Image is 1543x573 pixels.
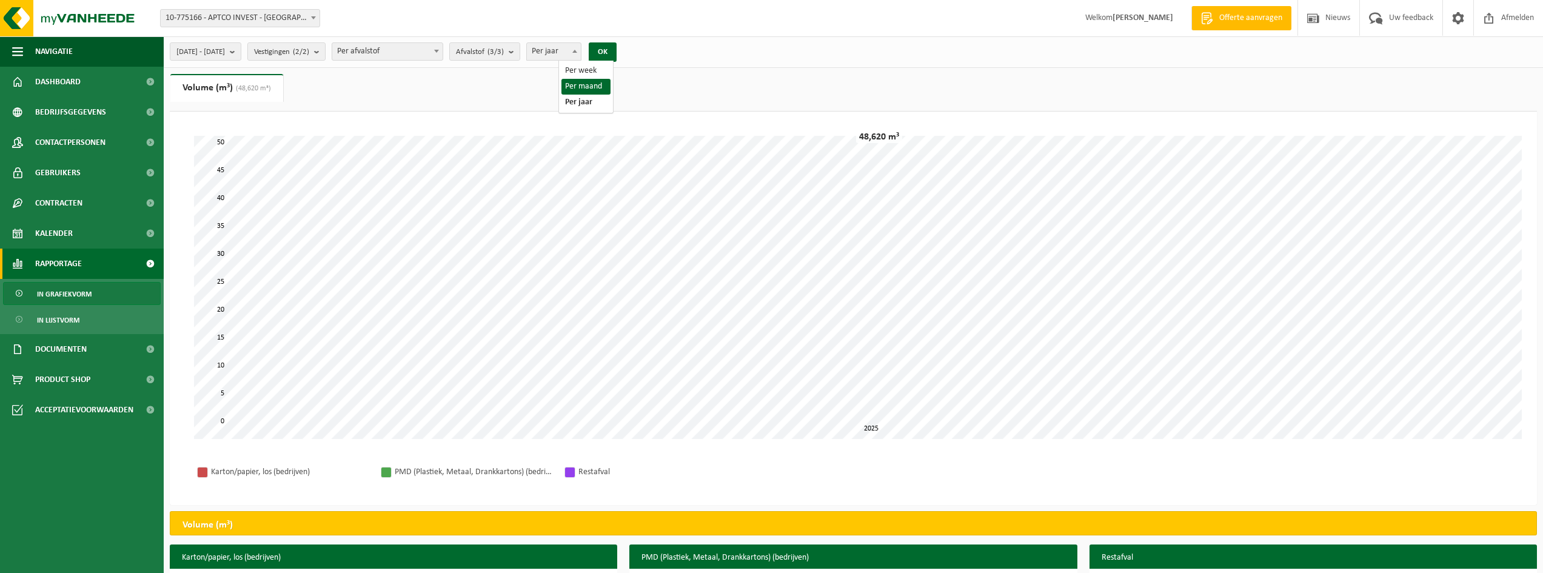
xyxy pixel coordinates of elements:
button: [DATE] - [DATE] [170,42,241,61]
a: In lijstvorm [3,308,161,331]
span: Rapportage [35,249,82,279]
span: Navigatie [35,36,73,67]
a: In grafiekvorm [3,282,161,305]
span: Product Shop [35,364,90,395]
button: OK [589,42,617,62]
h3: PMD (Plastiek, Metaal, Drankkartons) (bedrijven) [629,545,1077,571]
h3: Karton/papier, los (bedrijven) [170,545,617,571]
strong: [PERSON_NAME] [1113,13,1173,22]
li: Per maand [561,79,611,95]
div: Karton/papier, los (bedrijven) [211,464,369,480]
span: Per jaar [527,43,581,60]
span: Per jaar [526,42,581,61]
span: In lijstvorm [37,309,79,332]
span: Per afvalstof [332,42,443,61]
span: Offerte aanvragen [1216,12,1285,24]
div: 48,620 m³ [856,131,902,143]
span: Gebruikers [35,158,81,188]
h3: Restafval [1089,545,1537,571]
span: Kalender [35,218,73,249]
h2: Volume (m³) [170,512,245,538]
span: Contactpersonen [35,127,105,158]
li: Per jaar [561,95,611,110]
span: (48,620 m³) [233,85,271,92]
div: PMD (Plastiek, Metaal, Drankkartons) (bedrijven) [395,464,552,480]
a: Offerte aanvragen [1191,6,1291,30]
span: Dashboard [35,67,81,97]
span: [DATE] - [DATE] [176,43,225,61]
count: (2/2) [293,48,309,56]
span: Bedrijfsgegevens [35,97,106,127]
button: Afvalstof(3/3) [449,42,520,61]
span: Contracten [35,188,82,218]
count: (3/3) [487,48,504,56]
span: Documenten [35,334,87,364]
span: Per afvalstof [332,43,443,60]
span: Afvalstof [456,43,504,61]
li: Per week [561,63,611,79]
span: 10-775166 - APTCO INVEST - NAZARETH [161,10,320,27]
a: Volume (m³) [170,74,283,102]
span: In grafiekvorm [37,283,92,306]
span: Vestigingen [254,43,309,61]
div: Restafval [578,464,736,480]
button: Vestigingen(2/2) [247,42,326,61]
span: Acceptatievoorwaarden [35,395,133,425]
span: 10-775166 - APTCO INVEST - NAZARETH [160,9,320,27]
